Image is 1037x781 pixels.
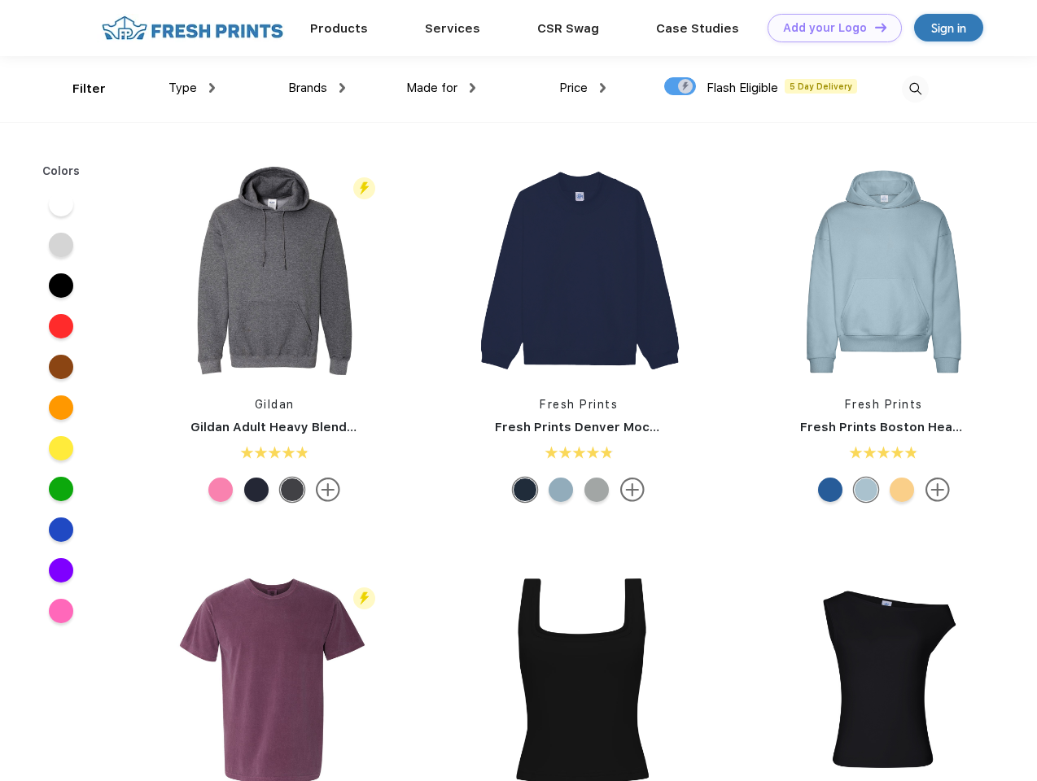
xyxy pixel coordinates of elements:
div: Heathered Grey [584,478,609,502]
img: fo%20logo%202.webp [97,14,288,42]
div: Graphite Heather [280,478,304,502]
div: Slate Blue [854,478,878,502]
img: func=resize&h=266 [166,164,383,380]
span: 5 Day Delivery [785,79,857,94]
a: Products [310,21,368,36]
a: Fresh Prints [845,398,923,411]
img: more.svg [925,478,950,502]
div: Royal Blue [818,478,842,502]
div: Colors [30,163,93,180]
a: Gildan Adult Heavy Blend 8 Oz. 50/50 Hooded Sweatshirt [190,420,546,434]
div: Navy [244,478,269,502]
img: flash_active_toggle.svg [353,587,375,609]
span: Price [559,81,588,95]
span: Brands [288,81,327,95]
div: Azalea [208,478,233,502]
img: DT [875,23,886,32]
div: Add your Logo [783,21,867,35]
div: Bahama Yellow [890,478,914,502]
div: Filter [72,80,106,98]
img: dropdown.png [470,83,475,93]
img: dropdown.png [339,83,345,93]
div: Slate Blue [549,478,573,502]
img: more.svg [316,478,340,502]
span: Type [168,81,197,95]
a: Fresh Prints Denver Mock Neck Heavyweight Sweatshirt [495,420,848,434]
img: dropdown.png [209,83,215,93]
a: Sign in [914,14,983,41]
a: Gildan [255,398,295,411]
img: dropdown.png [600,83,606,93]
img: flash_active_toggle.svg [353,177,375,199]
div: Navy [513,478,537,502]
a: Fresh Prints [540,398,618,411]
img: desktop_search.svg [902,76,929,103]
img: func=resize&h=266 [470,164,687,380]
div: Sign in [931,19,966,37]
span: Flash Eligible [707,81,778,95]
img: func=resize&h=266 [776,164,992,380]
span: Made for [406,81,457,95]
img: more.svg [620,478,645,502]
